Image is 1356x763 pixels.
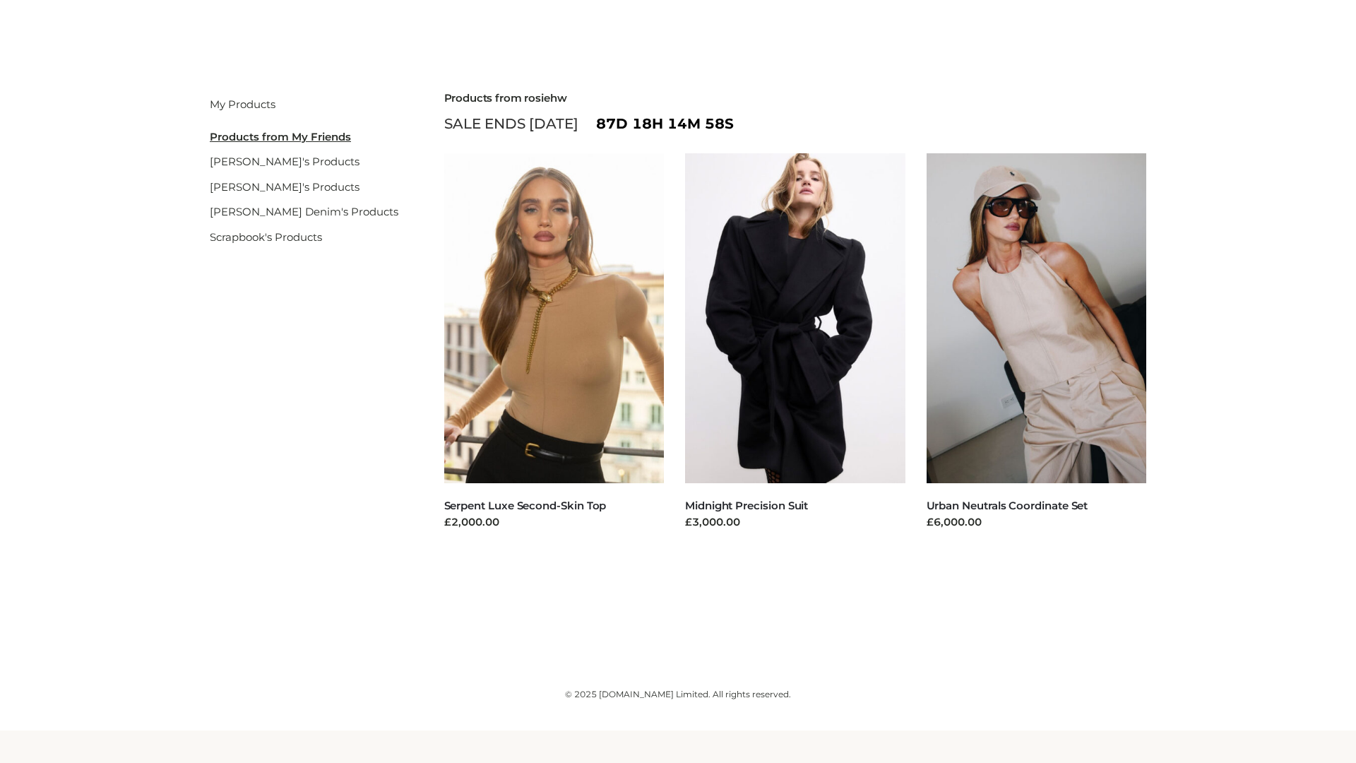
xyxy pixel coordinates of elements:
div: £2,000.00 [444,514,665,531]
a: Serpent Luxe Second-Skin Top [444,499,607,512]
a: [PERSON_NAME]'s Products [210,180,359,194]
a: Scrapbook's Products [210,230,322,244]
div: £3,000.00 [685,514,905,531]
a: [PERSON_NAME] Denim's Products [210,205,398,218]
div: © 2025 [DOMAIN_NAME] Limited. All rights reserved. [210,687,1146,702]
a: Urban Neutrals Coordinate Set [927,499,1088,512]
h2: Products from rosiehw [444,92,1147,105]
span: 87d 18h 14m 58s [596,112,734,136]
a: Midnight Precision Suit [685,499,808,512]
u: Products from My Friends [210,130,351,143]
a: [PERSON_NAME]'s Products [210,155,359,168]
a: My Products [210,97,275,111]
div: £6,000.00 [927,514,1147,531]
div: SALE ENDS [DATE] [444,112,1147,136]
